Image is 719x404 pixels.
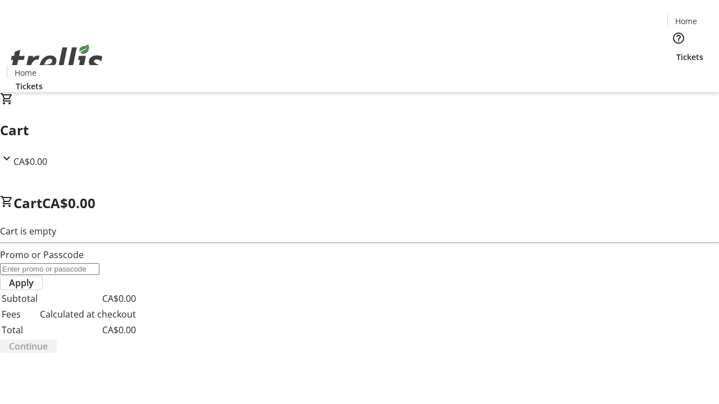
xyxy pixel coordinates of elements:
[7,32,107,88] img: Orient E2E Organization nWDaEk39cF's Logo
[1,307,38,322] td: Fees
[39,323,136,337] td: CA$0.00
[1,323,38,337] td: Total
[42,194,95,212] span: CA$0.00
[7,80,52,92] a: Tickets
[667,51,712,63] a: Tickets
[667,63,690,85] button: Cart
[1,291,38,306] td: Subtotal
[7,67,43,79] a: Home
[676,51,703,63] span: Tickets
[675,15,697,27] span: Home
[15,67,37,79] span: Home
[667,27,690,49] button: Help
[668,15,704,27] a: Home
[9,276,34,290] span: Apply
[13,155,47,168] span: CA$0.00
[39,307,136,322] td: Calculated at checkout
[39,291,136,306] td: CA$0.00
[16,80,43,92] span: Tickets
